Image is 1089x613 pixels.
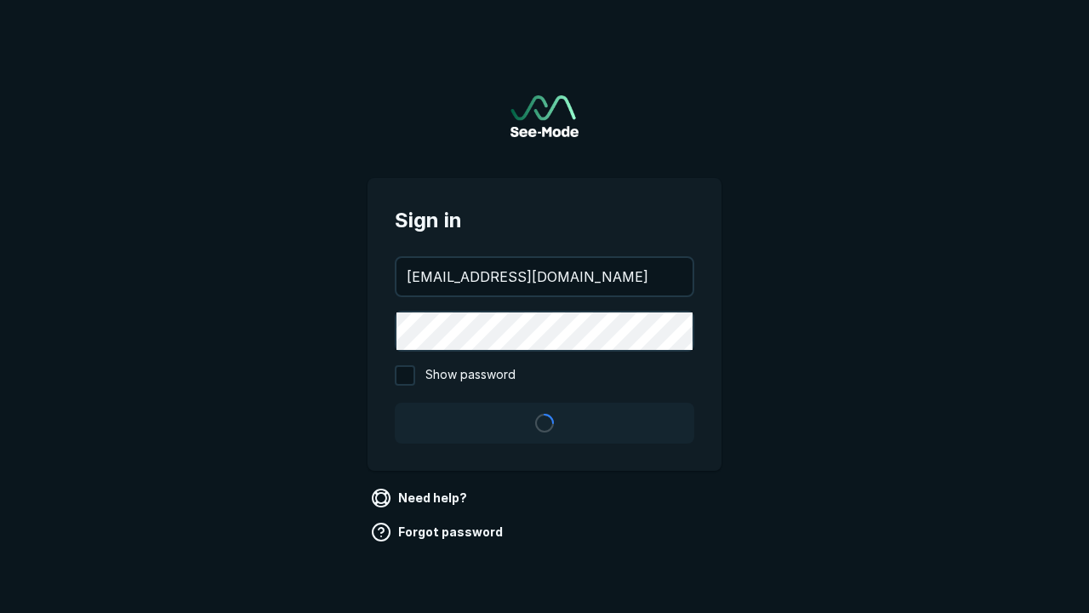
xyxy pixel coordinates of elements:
a: Need help? [368,484,474,512]
input: your@email.com [396,258,693,295]
a: Forgot password [368,518,510,546]
img: See-Mode Logo [510,95,579,137]
a: Go to sign in [510,95,579,137]
span: Show password [425,365,516,386]
span: Sign in [395,205,694,236]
